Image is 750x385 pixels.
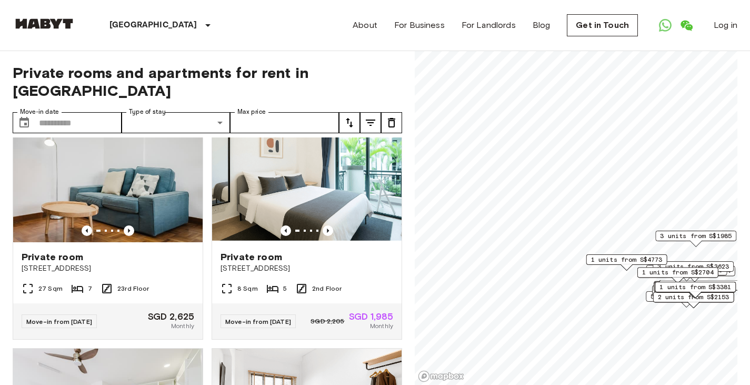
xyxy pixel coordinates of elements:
[655,282,736,299] div: Map marker
[88,284,92,293] span: 7
[657,262,729,271] span: 3 units from S$3623
[394,19,445,32] a: For Business
[655,231,736,247] div: Map marker
[237,284,258,293] span: 8 Sqm
[652,285,733,302] div: Map marker
[281,225,291,236] button: Previous image
[13,115,203,340] a: Marketing picture of unit SG-01-108-001-001Previous imagePrevious imagePrivate room[STREET_ADDRES...
[462,19,516,32] a: For Landlords
[658,292,729,302] span: 2 units from S$2153
[591,255,663,264] span: 1 units from S$4773
[237,107,266,116] label: Max price
[22,263,194,274] span: [STREET_ADDRESS]
[13,116,203,242] img: Marketing picture of unit SG-01-108-001-001
[311,317,344,326] span: SGD 2,205
[13,64,402,100] span: Private rooms and apartments for rent in [GEOGRAPHIC_DATA]
[714,19,737,32] a: Log in
[642,268,714,277] span: 1 units from S$2704
[349,312,393,321] span: SGD 1,985
[360,112,381,133] button: tune
[22,251,83,263] span: Private room
[654,265,735,282] div: Map marker
[418,370,464,382] a: Mapbox logo
[654,282,735,298] div: Map marker
[148,312,194,321] span: SGD 2,625
[221,251,282,263] span: Private room
[312,284,342,293] span: 2nd Floor
[212,115,402,340] a: Marketing picture of unit SG-01-083-001-005Previous imagePrevious imagePrivate room[STREET_ADDRES...
[664,281,735,290] span: 5 units from S$1838
[221,263,393,274] span: [STREET_ADDRESS]
[171,321,194,331] span: Monthly
[655,15,676,36] a: Open WhatsApp
[586,254,667,271] div: Map marker
[26,318,92,325] span: Move-in from [DATE]
[659,282,731,292] span: 1 units from S$3381
[109,19,197,32] p: [GEOGRAPHIC_DATA]
[117,284,149,293] span: 23rd Floor
[283,284,287,293] span: 5
[646,291,727,308] div: Map marker
[13,18,76,29] img: Habyt
[124,225,134,236] button: Previous image
[20,107,59,116] label: Move-in date
[82,225,92,236] button: Previous image
[339,112,360,133] button: tune
[653,261,734,278] div: Map marker
[676,15,697,36] a: Open WeChat
[660,231,732,241] span: 3 units from S$1985
[651,292,722,301] span: 5 units from S$1680
[323,225,333,236] button: Previous image
[353,19,377,32] a: About
[381,112,402,133] button: tune
[14,112,35,133] button: Choose date
[370,321,393,331] span: Monthly
[637,267,718,283] div: Map marker
[129,107,166,116] label: Type of stay
[38,284,63,293] span: 27 Sqm
[212,116,402,242] img: Marketing picture of unit SG-01-083-001-005
[567,14,638,36] a: Get in Touch
[225,318,291,325] span: Move-in from [DATE]
[655,282,736,298] div: Map marker
[533,19,551,32] a: Blog
[653,292,734,308] div: Map marker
